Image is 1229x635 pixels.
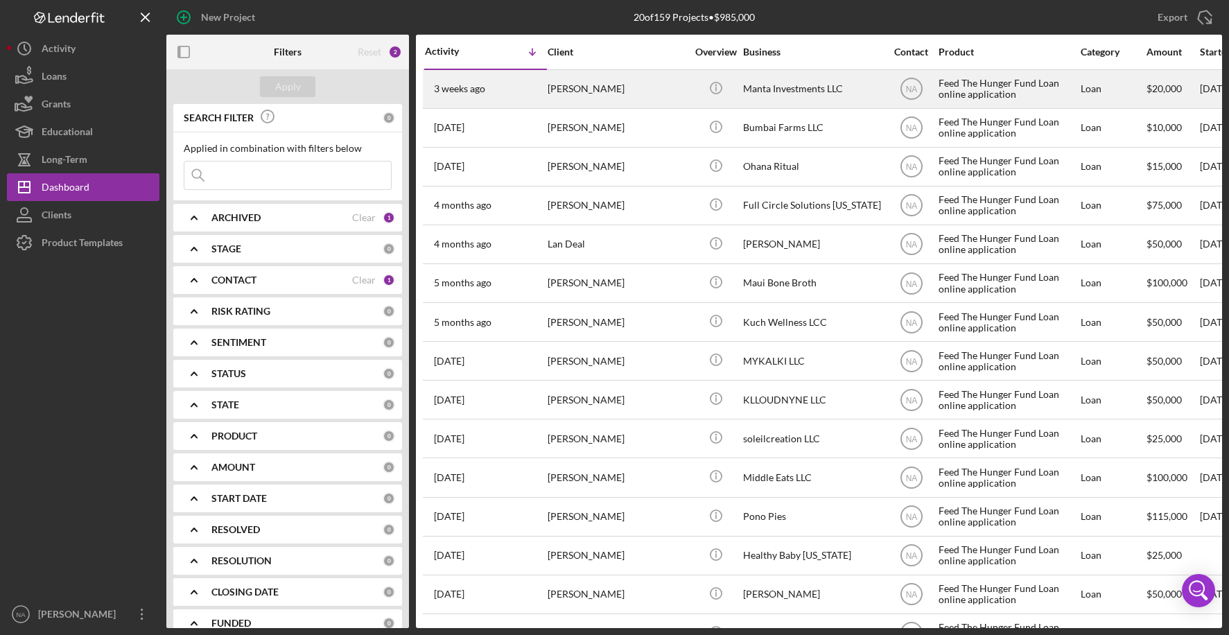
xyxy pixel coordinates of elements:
[905,123,917,133] text: NA
[1081,459,1145,496] div: Loan
[939,71,1077,107] div: Feed The Hunger Fund Loan online application
[1182,574,1215,607] div: Open Intercom Messenger
[905,395,917,405] text: NA
[1147,71,1199,107] div: $20,000
[1081,342,1145,379] div: Loan
[383,336,395,349] div: 0
[548,459,686,496] div: [PERSON_NAME]
[743,498,882,535] div: Pono Pies
[939,148,1077,185] div: Feed The Hunger Fund Loan online application
[211,275,256,286] b: CONTACT
[42,146,87,177] div: Long-Term
[201,3,255,31] div: New Project
[939,498,1077,535] div: Feed The Hunger Fund Loan online application
[1081,46,1145,58] div: Category
[211,586,279,598] b: CLOSING DATE
[743,576,882,613] div: [PERSON_NAME]
[743,148,882,185] div: Ohana Ritual
[905,512,917,522] text: NA
[211,399,239,410] b: STATE
[42,201,71,232] div: Clients
[905,201,917,211] text: NA
[885,46,937,58] div: Contact
[1147,537,1199,574] div: $25,000
[743,187,882,224] div: Full Circle Solutions [US_STATE]
[548,576,686,613] div: [PERSON_NAME]
[42,229,123,260] div: Product Templates
[383,617,395,629] div: 0
[1144,3,1222,31] button: Export
[7,229,159,256] button: Product Templates
[42,62,67,94] div: Loans
[211,524,260,535] b: RESOLVED
[7,35,159,62] a: Activity
[939,576,1077,613] div: Feed The Hunger Fund Loan online application
[434,277,491,288] time: 2025-04-17 22:23
[548,342,686,379] div: [PERSON_NAME]
[358,46,381,58] div: Reset
[1081,576,1145,613] div: Loan
[42,90,71,121] div: Grants
[1147,187,1199,224] div: $75,000
[548,381,686,418] div: [PERSON_NAME]
[939,46,1077,58] div: Product
[211,618,251,629] b: FUNDED
[211,462,255,473] b: AMOUNT
[1147,148,1199,185] div: $15,000
[7,173,159,201] button: Dashboard
[7,118,159,146] a: Educational
[7,201,159,229] button: Clients
[434,200,491,211] time: 2025-04-25 22:44
[211,212,261,223] b: ARCHIVED
[1081,187,1145,224] div: Loan
[434,317,491,328] time: 2025-04-15 19:42
[1147,459,1199,496] div: $100,000
[1147,576,1199,613] div: $50,000
[743,71,882,107] div: Manta Investments LLC
[1081,148,1145,185] div: Loan
[1147,498,1199,535] div: $115,000
[939,187,1077,224] div: Feed The Hunger Fund Loan online application
[743,381,882,418] div: KLLOUDNYNE LLC
[434,238,491,250] time: 2025-04-22 00:01
[383,461,395,473] div: 0
[35,600,125,632] div: [PERSON_NAME]
[1147,265,1199,302] div: $100,000
[211,430,257,442] b: PRODUCT
[434,550,464,561] time: 2024-11-19 19:12
[743,537,882,574] div: Healthy Baby [US_STATE]
[743,420,882,457] div: soleilcreation LLC
[939,342,1077,379] div: Feed The Hunger Fund Loan online application
[274,46,302,58] b: Filters
[434,161,464,172] time: 2025-06-12 21:51
[905,240,917,250] text: NA
[905,356,917,366] text: NA
[434,589,464,600] time: 2024-10-14 19:04
[1147,46,1199,58] div: Amount
[434,511,464,522] time: 2024-12-13 06:22
[1081,71,1145,107] div: Loan
[7,146,159,173] button: Long-Term
[383,112,395,124] div: 0
[743,46,882,58] div: Business
[16,611,26,618] text: NA
[939,265,1077,302] div: Feed The Hunger Fund Loan online application
[42,118,93,149] div: Educational
[939,459,1077,496] div: Feed The Hunger Fund Loan online application
[434,122,464,133] time: 2025-07-14 23:12
[352,275,376,286] div: Clear
[1081,265,1145,302] div: Loan
[383,399,395,411] div: 0
[1081,226,1145,263] div: Loan
[434,433,464,444] time: 2025-02-06 17:11
[1147,304,1199,340] div: $50,000
[905,473,917,483] text: NA
[548,226,686,263] div: Lan Deal
[42,173,89,205] div: Dashboard
[548,148,686,185] div: [PERSON_NAME]
[383,243,395,255] div: 0
[1081,420,1145,457] div: Loan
